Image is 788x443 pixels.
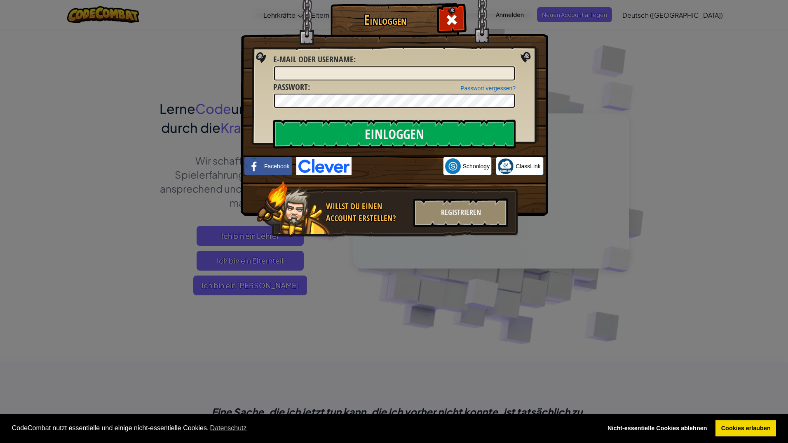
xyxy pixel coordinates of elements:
[413,198,508,227] div: Registrieren
[602,420,713,437] a: deny cookies
[273,120,516,148] input: Einloggen
[326,200,408,224] div: Willst du einen Account erstellen?
[715,420,776,437] a: allow cookies
[273,54,356,66] label: :
[273,81,308,92] span: Passwort
[333,13,438,27] h1: Einloggen
[246,158,262,174] img: facebook_small.png
[273,54,354,65] span: E-Mail oder Username
[209,422,248,434] a: learn more about cookies
[498,158,514,174] img: classlink-logo-small.png
[12,422,596,434] span: CodeCombat nutzt essentielle und einige nicht-essentielle Cookies.
[445,158,461,174] img: schoology.png
[516,162,541,170] span: ClassLink
[273,81,310,93] label: :
[352,157,443,175] iframe: Schaltfläche „Über Google anmelden“
[264,162,289,170] span: Facebook
[296,157,352,175] img: clever-logo-blue.png
[460,85,516,92] a: Passwort vergessen?
[463,162,490,170] span: Schoology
